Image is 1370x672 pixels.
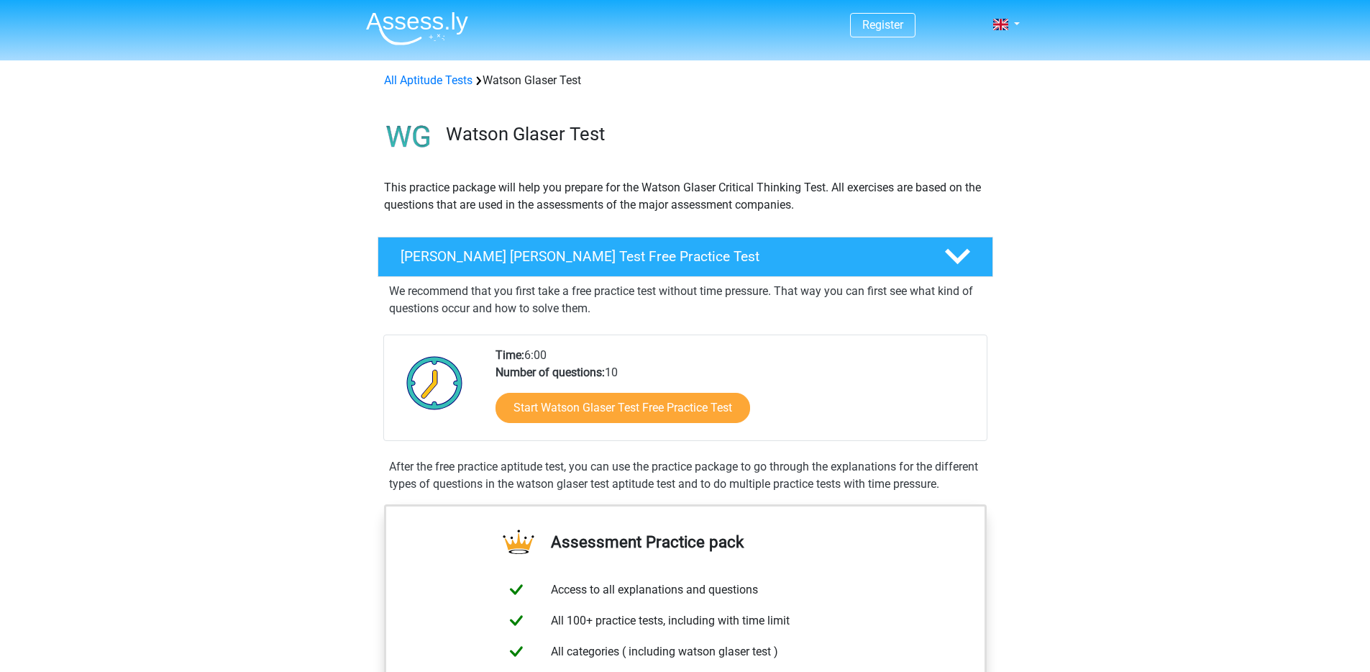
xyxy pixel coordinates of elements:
[398,347,471,419] img: Clock
[496,393,750,423] a: Start Watson Glaser Test Free Practice Test
[383,458,987,493] div: After the free practice aptitude test, you can use the practice package to go through the explana...
[862,18,903,32] a: Register
[485,347,986,440] div: 6:00 10
[446,123,982,145] h3: Watson Glaser Test
[372,237,999,277] a: [PERSON_NAME] [PERSON_NAME] Test Free Practice Test
[384,73,472,87] a: All Aptitude Tests
[378,72,992,89] div: Watson Glaser Test
[496,348,524,362] b: Time:
[366,12,468,45] img: Assessly
[378,106,439,168] img: watson glaser test
[384,179,987,214] p: This practice package will help you prepare for the Watson Glaser Critical Thinking Test. All exe...
[389,283,982,317] p: We recommend that you first take a free practice test without time pressure. That way you can fir...
[496,365,605,379] b: Number of questions:
[401,248,921,265] h4: [PERSON_NAME] [PERSON_NAME] Test Free Practice Test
